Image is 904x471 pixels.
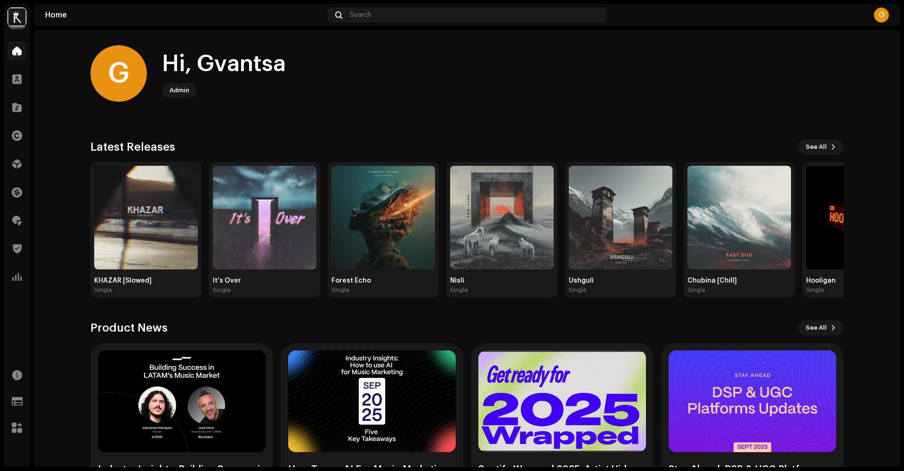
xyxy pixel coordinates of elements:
[569,277,672,284] div: Ushguli
[806,286,824,294] div: Single
[90,45,147,102] div: G
[874,8,889,23] div: G
[6,443,28,465] iframe: Intercom live chat
[687,277,791,284] div: Chubina [Chill]
[162,49,286,79] div: Hi, Gvantsa
[450,286,468,294] div: Single
[94,286,112,294] div: Single
[569,166,672,269] img: 6b7c873d-9dd1-4870-a601-b7a01f3fbd16
[94,277,198,284] div: KHAZAR [Slowed]
[213,166,316,269] img: 9411ba06-0883-4c12-85ed-3571cefd365f
[8,8,26,26] img: e9e70cf3-c49a-424f-98c5-fab0222053be
[169,85,189,96] div: Admin
[806,318,827,337] span: See All
[94,166,198,269] img: cceccee9-e606-4035-8ebc-40681c5ca725
[45,11,324,19] div: Home
[798,320,844,335] button: See All
[798,139,844,154] button: See All
[450,277,554,284] div: Nisli
[213,277,316,284] div: It's Over
[331,166,435,269] img: 38804214-92dc-44cc-9406-b171dd1db15f
[213,286,231,294] div: Single
[569,286,587,294] div: Single
[331,286,349,294] div: Single
[350,11,371,19] span: Search
[687,286,705,294] div: Single
[331,277,435,284] div: Forest Echo
[687,166,791,269] img: c02ae051-2a25-48d1-bc44-aa93f1dba917
[450,166,554,269] img: 1ea28496-abca-4d7a-bdc7-86e3f8c147f3
[806,138,827,156] span: See All
[90,139,175,154] h3: Latest Releases
[90,320,168,335] h3: Product News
